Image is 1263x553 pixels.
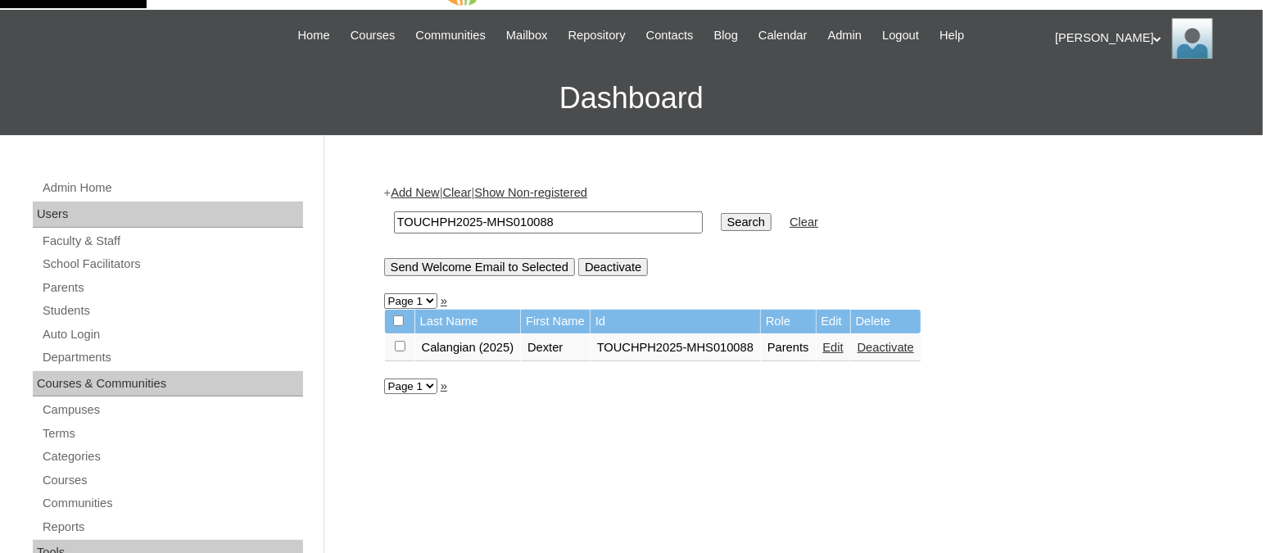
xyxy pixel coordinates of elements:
[706,26,746,45] a: Blog
[407,26,494,45] a: Communities
[41,446,303,467] a: Categories
[41,301,303,321] a: Students
[851,310,921,333] td: Delete
[828,26,862,45] span: Admin
[521,310,590,333] td: First Name
[882,26,919,45] span: Logout
[560,26,634,45] a: Repository
[298,26,330,45] span: Home
[820,26,871,45] a: Admin
[646,26,694,45] span: Contacts
[1172,18,1213,59] img: Leslie Samaniego
[817,310,850,333] td: Edit
[33,371,303,397] div: Courses & Communities
[1055,18,1247,59] div: [PERSON_NAME]
[41,324,303,345] a: Auto Login
[578,258,648,276] input: Deactivate
[790,215,818,229] a: Clear
[41,231,303,252] a: Faculty & Staff
[391,186,439,199] a: Add New
[351,26,396,45] span: Courses
[33,202,303,228] div: Users
[874,26,927,45] a: Logout
[41,424,303,444] a: Terms
[474,186,587,199] a: Show Non-registered
[638,26,702,45] a: Contacts
[441,379,447,392] a: »
[384,258,575,276] input: Send Welcome Email to Selected
[750,26,815,45] a: Calendar
[342,26,404,45] a: Courses
[858,341,914,354] a: Deactivate
[415,334,520,362] td: Calangian (2025)
[384,184,1195,275] div: + | |
[721,213,772,231] input: Search
[290,26,338,45] a: Home
[41,470,303,491] a: Courses
[939,26,964,45] span: Help
[498,26,556,45] a: Mailbox
[823,341,844,354] a: Edit
[394,211,703,233] input: Search
[41,278,303,298] a: Parents
[41,493,303,514] a: Communities
[591,310,760,333] td: Id
[415,26,486,45] span: Communities
[443,186,472,199] a: Clear
[41,517,303,537] a: Reports
[415,310,520,333] td: Last Name
[41,400,303,420] a: Campuses
[931,26,972,45] a: Help
[761,334,816,362] td: Parents
[441,294,447,307] a: »
[758,26,807,45] span: Calendar
[8,61,1255,135] h3: Dashboard
[761,310,816,333] td: Role
[714,26,738,45] span: Blog
[41,178,303,198] a: Admin Home
[591,334,760,362] td: TOUCHPH2025-MHS010088
[506,26,548,45] span: Mailbox
[41,347,303,368] a: Departments
[568,26,626,45] span: Repository
[521,334,590,362] td: Dexter
[41,254,303,274] a: School Facilitators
